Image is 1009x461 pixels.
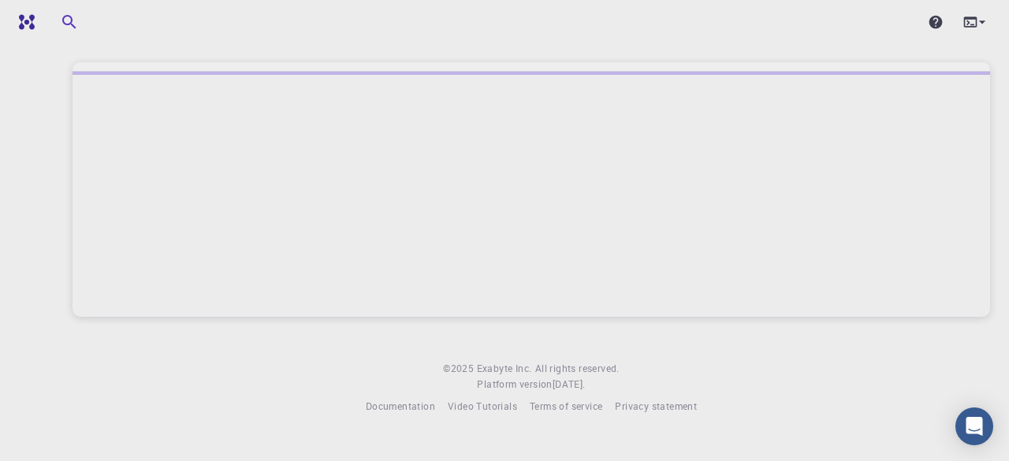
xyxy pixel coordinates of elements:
a: Terms of service [530,399,602,415]
a: [DATE]. [553,377,586,392]
span: Platform version [477,377,552,392]
span: Terms of service [530,400,602,412]
div: Open Intercom Messenger [955,407,993,445]
span: Privacy statement [615,400,697,412]
a: Documentation [366,399,435,415]
span: Exabyte Inc. [477,362,532,374]
span: Documentation [366,400,435,412]
span: [DATE] . [553,377,586,390]
span: Video Tutorials [448,400,517,412]
a: Exabyte Inc. [477,361,532,377]
img: logo [13,14,35,30]
span: All rights reserved. [535,361,620,377]
span: © 2025 [443,361,476,377]
a: Privacy statement [615,399,697,415]
a: Video Tutorials [448,399,517,415]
